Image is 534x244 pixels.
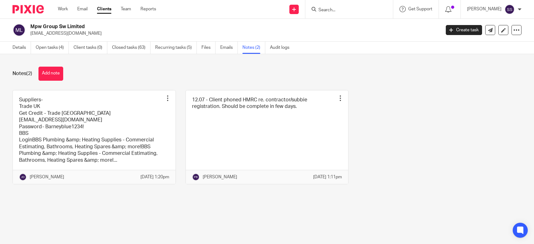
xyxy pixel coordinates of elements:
button: Add note [38,67,63,81]
a: Team [121,6,131,12]
img: svg%3E [505,4,515,14]
a: Clients [97,6,111,12]
p: [PERSON_NAME] [467,6,501,12]
p: [EMAIL_ADDRESS][DOMAIN_NAME] [30,30,436,37]
a: Open tasks (4) [36,42,69,54]
a: Closed tasks (63) [112,42,150,54]
input: Search [318,8,374,13]
a: Files [201,42,216,54]
img: svg%3E [192,173,200,181]
span: Get Support [408,7,432,11]
p: [DATE] 1:11pm [313,174,342,180]
a: Work [58,6,68,12]
a: Recurring tasks (5) [155,42,197,54]
a: Reports [140,6,156,12]
a: Details [13,42,31,54]
p: [PERSON_NAME] [203,174,237,180]
p: [DATE] 1:20pm [140,174,169,180]
h2: Mpw Group Sw Limited [30,23,355,30]
p: [PERSON_NAME] [30,174,64,180]
a: Email [77,6,88,12]
h1: Notes [13,70,32,77]
a: Notes (2) [242,42,265,54]
span: (2) [26,71,32,76]
img: svg%3E [19,173,27,181]
a: Client tasks (0) [74,42,107,54]
a: Create task [446,25,482,35]
img: Pixie [13,5,44,13]
a: Audit logs [270,42,294,54]
img: svg%3E [13,23,26,37]
a: Emails [220,42,238,54]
